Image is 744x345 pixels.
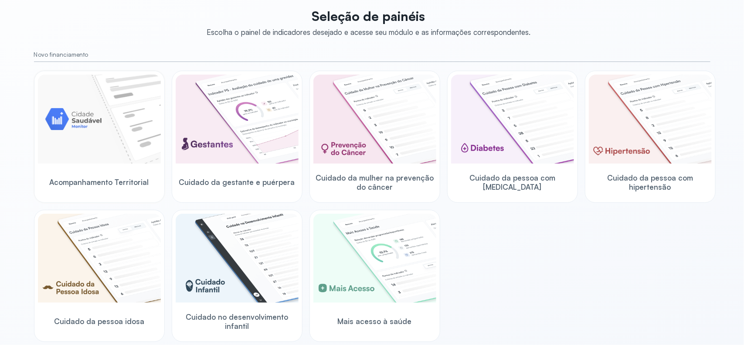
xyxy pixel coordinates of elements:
img: healthcare-greater-access.png [313,214,436,303]
img: child-development.png [176,214,299,303]
span: Cuidado da pessoa com [MEDICAL_DATA] [451,173,574,192]
img: elderly.png [38,214,161,303]
img: pregnants.png [176,75,299,164]
img: diabetics.png [451,75,574,164]
small: Novo financiamento [34,51,710,58]
img: hypertension.png [589,75,712,164]
span: Cuidado da pessoa idosa [54,317,144,326]
span: Mais acesso à saúde [338,317,412,326]
span: Cuidado da gestante e puérpera [179,178,295,187]
span: Cuidado da pessoa com hipertensão [589,173,712,192]
div: Escolha o painel de indicadores desejado e acesse seu módulo e as informações correspondentes. [207,27,530,37]
span: Acompanhamento Territorial [50,178,149,187]
span: Cuidado da mulher na prevenção do câncer [313,173,436,192]
img: placeholder-module-ilustration.png [38,75,161,164]
span: Cuidado no desenvolvimento infantil [176,312,299,331]
img: woman-cancer-prevention-care.png [313,75,436,164]
p: Seleção de painéis [207,8,530,24]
